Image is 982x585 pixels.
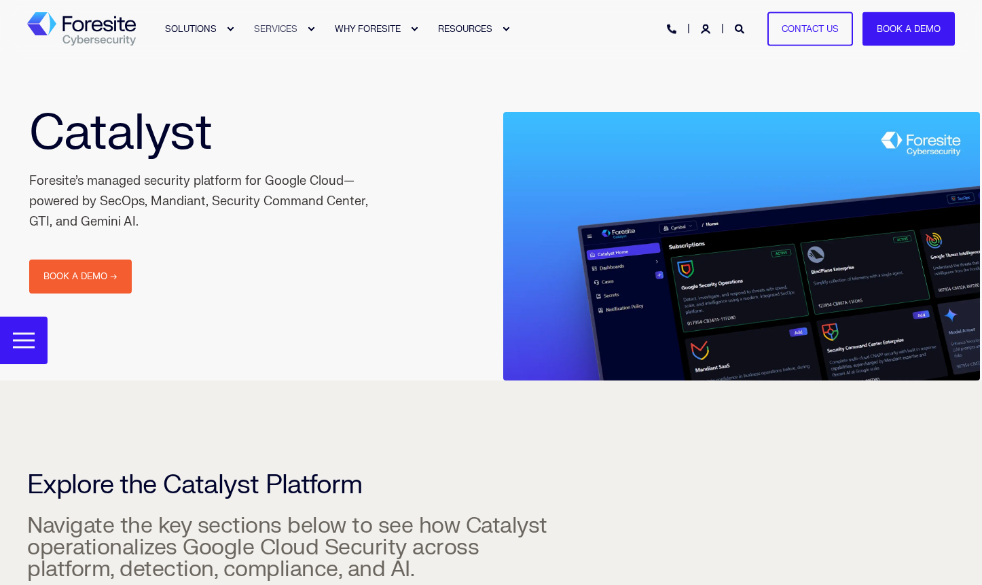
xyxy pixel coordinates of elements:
[307,25,315,33] div: Expand SERVICES
[226,25,234,33] div: Expand SOLUTIONS
[27,377,482,498] h2: Explore the Catalyst Platform
[27,12,136,46] a: Back to Home
[165,23,217,34] span: SOLUTIONS
[29,260,132,294] a: Book a Demo →
[27,12,136,46] img: Foresite logo, a hexagon shape of blues with a directional arrow to the right hand side, and the ...
[862,12,955,46] a: Book a Demo
[29,171,369,232] div: Foresite’s managed security platform for Google Cloud—powered by SecOps, Mandiant, Security Comma...
[503,112,980,380] img: Foresite Catalyst
[335,23,401,34] span: WHY FORESITE
[27,512,547,583] span: Navigate the key sections below to see how Catalyst operationalizes Google Cloud Security across ...
[502,25,510,33] div: Expand RESOURCES
[735,22,747,34] a: Open Search
[925,528,982,585] iframe: LiveChat chat widget
[767,12,853,46] a: Contact Us
[410,25,418,33] div: Expand WHY FORESITE
[701,22,713,34] a: Login
[438,23,492,34] span: RESOURCES
[29,102,212,164] span: Catalyst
